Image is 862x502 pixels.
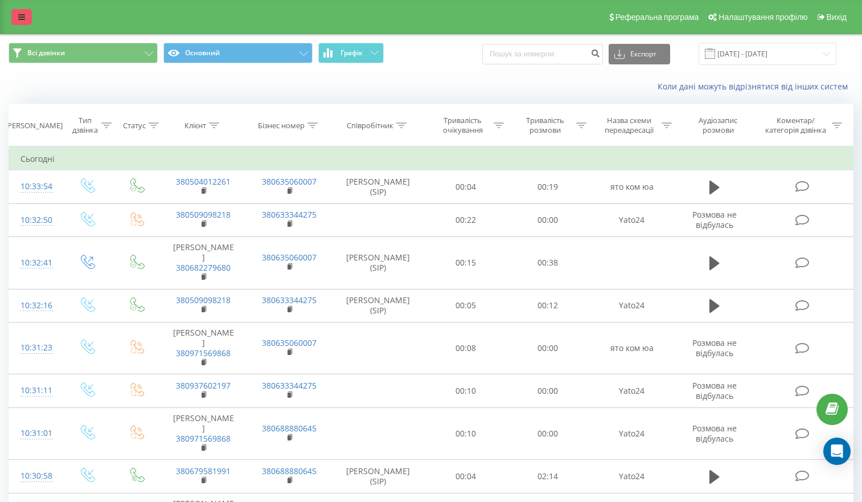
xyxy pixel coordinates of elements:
[507,374,589,407] td: 00:00
[176,209,231,220] a: 380509098218
[163,43,313,63] button: Основний
[20,465,50,487] div: 10:30:58
[589,374,675,407] td: Yato24
[424,236,507,289] td: 00:15
[176,348,231,358] a: 380971569868
[424,374,507,407] td: 00:10
[176,466,231,476] a: 380679581991
[72,116,98,135] div: Тип дзвінка
[184,121,206,130] div: Клієнт
[507,460,589,493] td: 02:14
[20,337,50,359] div: 10:31:23
[589,322,675,374] td: ято ком юа
[424,170,507,203] td: 00:04
[262,380,317,391] a: 380633344275
[20,209,50,231] div: 10:32:50
[692,380,737,401] span: Розмова не відбулась
[434,116,491,135] div: Тривалість очікування
[823,438,851,465] div: Open Intercom Messenger
[20,422,50,444] div: 10:31:01
[262,252,317,263] a: 380635060007
[176,295,231,305] a: 380509098218
[9,148,853,170] td: Сьогодні
[658,81,853,92] a: Коли дані можуть відрізнятися вiд інших систем
[176,176,231,187] a: 380504012261
[507,322,589,374] td: 00:00
[517,116,573,135] div: Тривалість розмови
[424,460,507,493] td: 00:04
[27,48,65,58] span: Всі дзвінки
[262,176,317,187] a: 380635060007
[589,407,675,460] td: Yato24
[424,322,507,374] td: 00:08
[589,289,675,322] td: Yato24
[692,209,737,230] span: Розмова не відбулась
[762,116,829,135] div: Коментар/категорія дзвінка
[5,121,63,130] div: [PERSON_NAME]
[161,322,247,374] td: [PERSON_NAME]
[347,121,393,130] div: Співробітник
[827,13,847,22] span: Вихід
[318,43,384,63] button: Графік
[424,203,507,236] td: 00:22
[692,337,737,358] span: Розмова не відбулась
[332,170,424,203] td: [PERSON_NAME] (SIP)
[20,252,50,274] div: 10:32:41
[507,170,589,203] td: 00:19
[589,203,675,236] td: Yato24
[507,289,589,322] td: 00:12
[262,466,317,476] a: 380688880645
[507,203,589,236] td: 00:00
[589,170,675,203] td: ято ком юа
[161,407,247,460] td: [PERSON_NAME]
[507,407,589,460] td: 00:00
[262,209,317,220] a: 380633344275
[482,44,603,64] input: Пошук за номером
[176,380,231,391] a: 380937602197
[589,460,675,493] td: Yato24
[332,289,424,322] td: [PERSON_NAME] (SIP)
[262,295,317,305] a: 380633344275
[176,433,231,444] a: 380971569868
[262,337,317,348] a: 380635060007
[719,13,807,22] span: Налаштування профілю
[340,49,363,57] span: Графік
[685,116,751,135] div: Аудіозапис розмови
[332,236,424,289] td: [PERSON_NAME] (SIP)
[9,43,158,63] button: Всі дзвінки
[176,262,231,273] a: 380682279680
[424,289,507,322] td: 00:05
[615,13,699,22] span: Реферальна програма
[123,121,146,130] div: Статус
[692,423,737,444] span: Розмова не відбулась
[609,44,670,64] button: Експорт
[600,116,659,135] div: Назва схеми переадресації
[20,379,50,402] div: 10:31:11
[262,423,317,434] a: 380688880645
[20,176,50,198] div: 10:33:54
[507,236,589,289] td: 00:38
[424,407,507,460] td: 00:10
[161,236,247,289] td: [PERSON_NAME]
[20,295,50,317] div: 10:32:16
[258,121,305,130] div: Бізнес номер
[332,460,424,493] td: [PERSON_NAME] (SIP)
